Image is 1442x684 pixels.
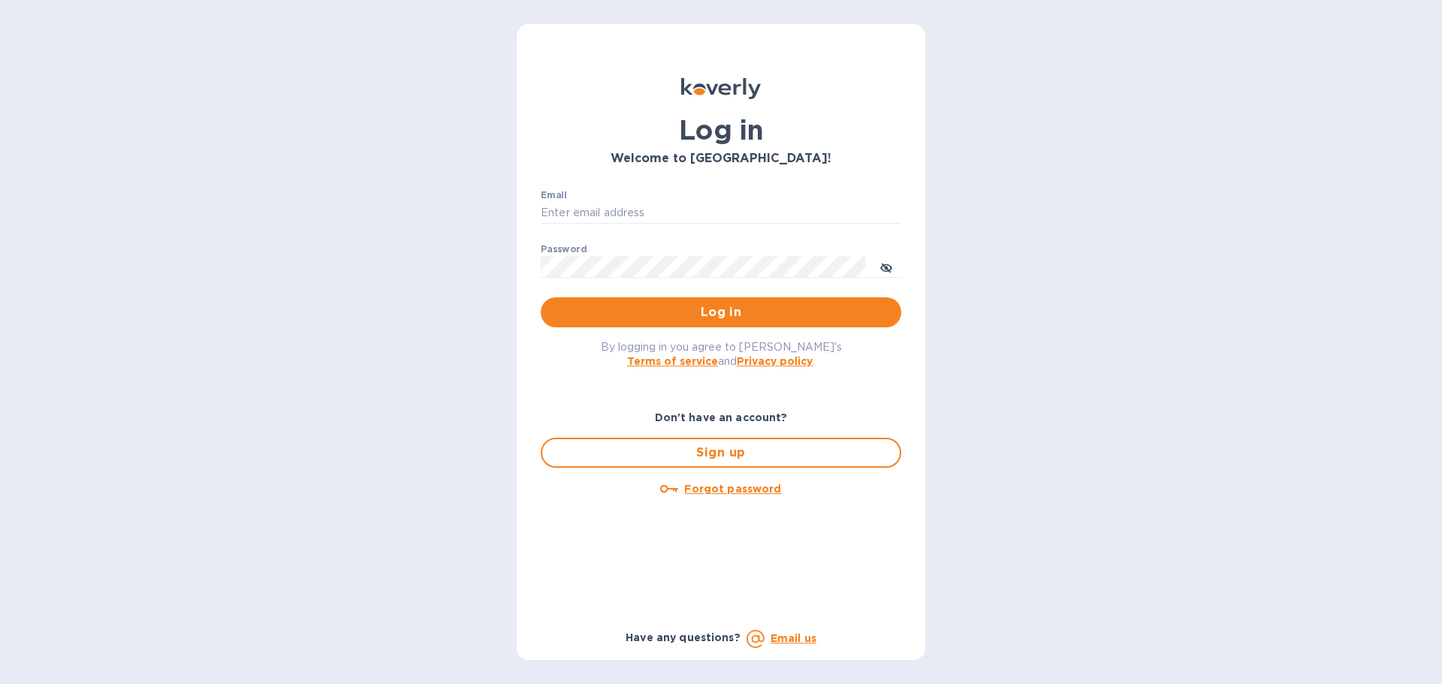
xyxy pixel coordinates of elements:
[871,252,901,282] button: toggle password visibility
[541,438,901,468] button: Sign up
[541,202,901,224] input: Enter email address
[554,444,888,462] span: Sign up
[553,303,889,321] span: Log in
[684,483,781,495] u: Forgot password
[541,245,587,254] label: Password
[737,355,813,367] a: Privacy policy
[541,152,901,166] h3: Welcome to [GEOGRAPHIC_DATA]!
[655,411,788,423] b: Don't have an account?
[627,355,718,367] a: Terms of service
[681,78,761,99] img: Koverly
[541,297,901,327] button: Log in
[541,114,901,146] h1: Log in
[601,341,842,367] span: By logging in you agree to [PERSON_NAME]'s and .
[771,632,816,644] a: Email us
[541,191,567,200] label: Email
[626,631,741,643] b: Have any questions?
